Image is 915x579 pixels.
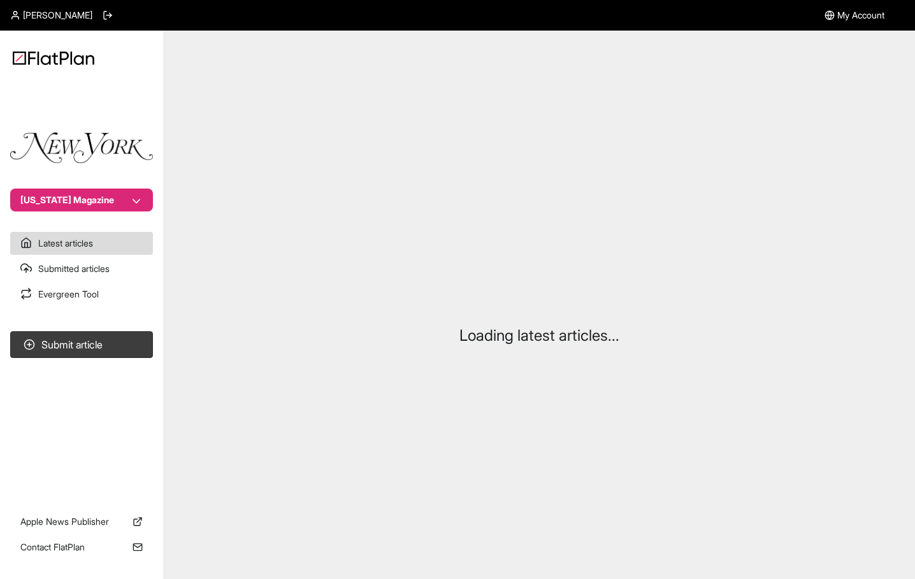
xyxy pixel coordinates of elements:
[23,9,92,22] span: [PERSON_NAME]
[10,257,153,280] a: Submitted articles
[13,51,94,65] img: Logo
[10,232,153,255] a: Latest articles
[10,189,153,211] button: [US_STATE] Magazine
[10,9,92,22] a: [PERSON_NAME]
[10,536,153,559] a: Contact FlatPlan
[10,510,153,533] a: Apple News Publisher
[10,132,153,163] img: Publication Logo
[459,325,619,346] p: Loading latest articles...
[10,283,153,306] a: Evergreen Tool
[837,9,884,22] span: My Account
[10,331,153,358] button: Submit article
